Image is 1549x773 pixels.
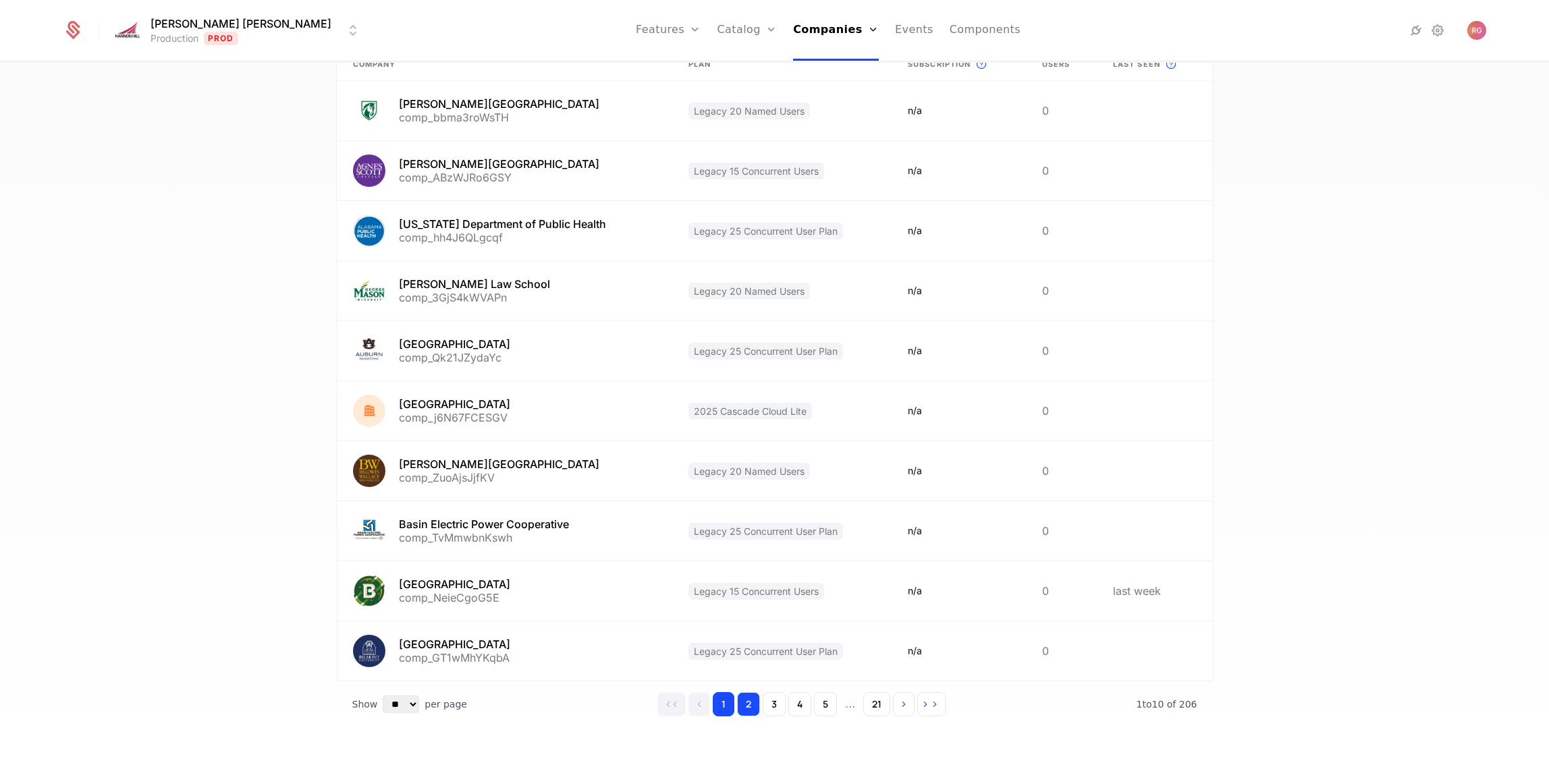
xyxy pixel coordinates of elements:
[383,695,419,713] select: Select page size
[115,16,361,45] button: Select environment
[151,32,198,45] div: Production
[1467,21,1486,40] button: Open user button
[863,692,890,716] button: Go to page 21
[908,59,971,70] span: Subscription
[425,697,467,711] span: per page
[1113,59,1160,70] span: Last seen
[688,692,710,716] button: Go to previous page
[151,16,331,32] span: [PERSON_NAME] [PERSON_NAME]
[1408,22,1424,38] a: Integrations
[763,692,786,716] button: Go to page 3
[1026,48,1097,81] th: Users
[1467,21,1486,40] img: Ryan Griffith
[657,692,946,716] div: Page navigation
[1430,22,1446,38] a: Settings
[337,48,672,81] th: Company
[788,692,811,716] button: Go to page 4
[672,48,892,81] th: Plan
[1137,699,1179,710] span: 1 to 10 of
[713,692,734,716] button: Go to page 1
[352,697,378,711] span: Show
[737,692,760,716] button: Go to page 2
[204,32,238,45] span: Prod
[840,693,861,715] span: ...
[1137,699,1197,710] span: 206
[111,20,144,40] img: Hannon Hill
[893,692,915,716] button: Go to next page
[814,692,837,716] button: Go to page 5
[336,681,1214,727] div: Table pagination
[657,692,686,716] button: Go to first page
[917,692,946,716] button: Go to last page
